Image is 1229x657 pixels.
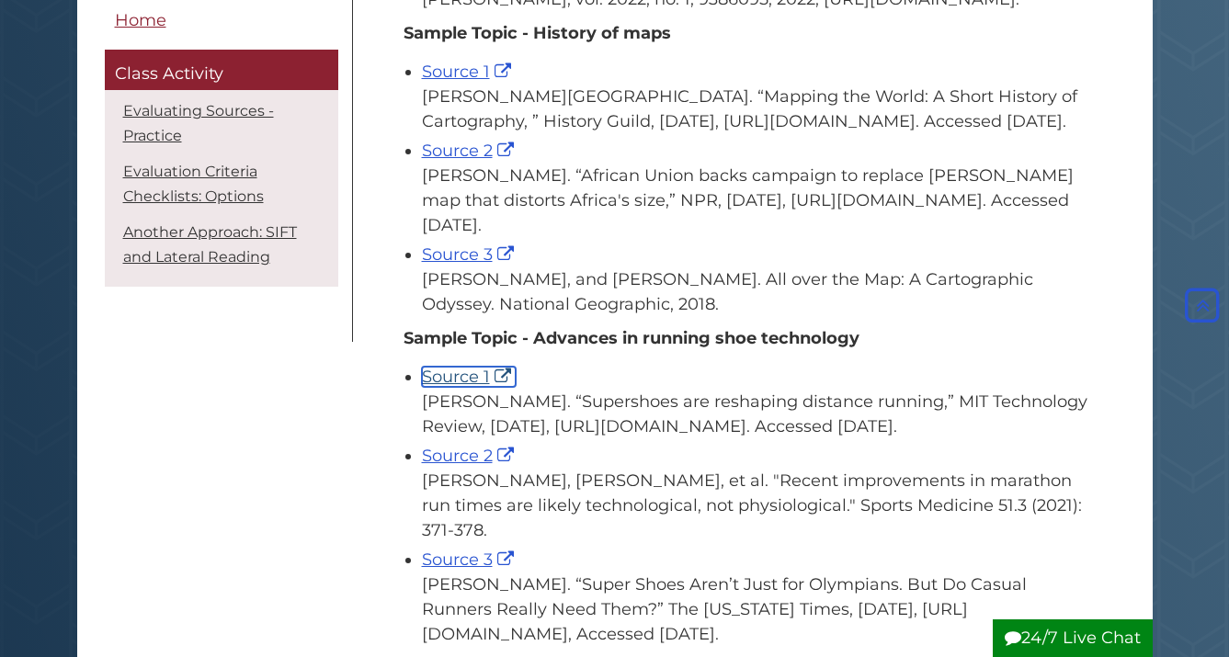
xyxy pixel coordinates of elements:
[422,244,518,265] a: Source 3
[422,62,516,82] a: Source 1
[123,223,297,266] a: Another Approach: SIFT and Lateral Reading
[123,102,274,144] a: Evaluating Sources - Practice
[422,85,1088,134] div: [PERSON_NAME][GEOGRAPHIC_DATA]. “Mapping the World: A Short History of Cartography, ” History Gui...
[123,163,264,205] a: Evaluation Criteria Checklists: Options
[115,64,223,85] span: Class Activity
[115,10,166,30] span: Home
[105,51,338,91] a: Class Activity
[404,23,671,43] strong: Sample Topic - History of maps
[1180,295,1224,315] a: Back to Top
[422,390,1088,439] div: [PERSON_NAME]. “Supershoes are reshaping distance running,” MIT Technology Review, [DATE], [URL][...
[422,367,516,387] a: Source 1
[993,619,1153,657] button: 24/7 Live Chat
[422,141,518,161] a: Source 2
[404,328,859,348] strong: Sample Topic - Advances in running shoe technology
[422,164,1088,238] div: [PERSON_NAME]. “African Union backs campaign to replace [PERSON_NAME] map that distorts Africa's ...
[422,549,518,570] a: Source 3
[422,469,1088,543] div: [PERSON_NAME], [PERSON_NAME], et al. "Recent improvements in marathon run times are likely techno...
[422,572,1088,647] div: [PERSON_NAME]. “Super Shoes Aren’t Just for Olympians. But Do Casual Runners Really Need Them?” T...
[422,446,518,466] a: Source 2
[422,267,1088,317] div: [PERSON_NAME], and [PERSON_NAME]. All over the Map: A Cartographic Odyssey. National Geographic, ...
